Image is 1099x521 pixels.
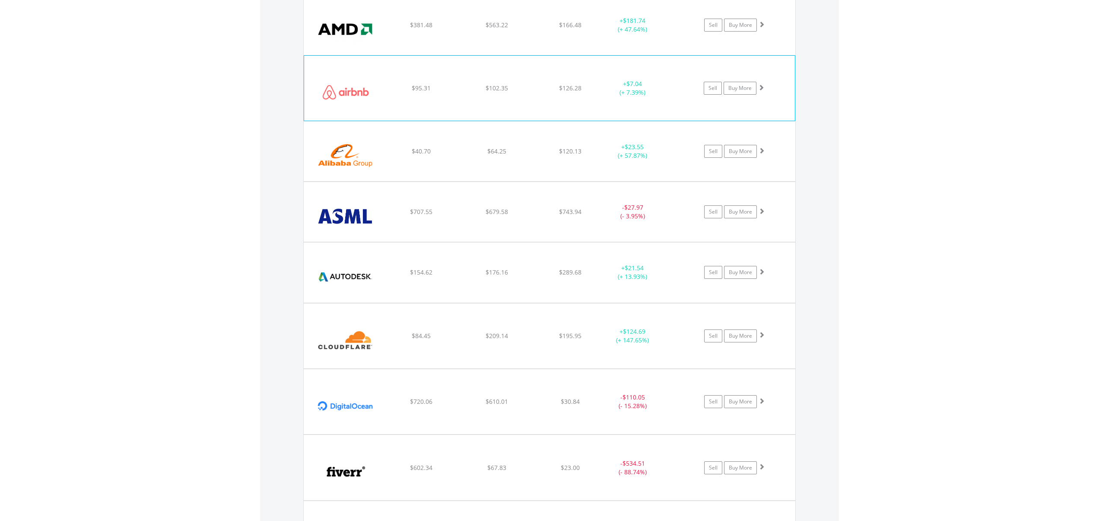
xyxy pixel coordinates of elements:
[308,314,382,366] img: EQU.US.NET.png
[486,84,508,92] span: $102.35
[704,461,722,474] a: Sell
[410,463,432,472] span: $602.34
[600,264,665,281] div: + (+ 13.93%)
[486,332,508,340] span: $209.14
[600,203,665,221] div: - (- 3.95%)
[410,268,432,276] span: $154.62
[623,327,645,336] span: $124.69
[704,82,722,95] a: Sell
[704,205,722,218] a: Sell
[724,395,757,408] a: Buy More
[308,132,382,179] img: EQU.US.BABA.png
[724,461,757,474] a: Buy More
[559,21,581,29] span: $166.48
[724,19,757,32] a: Buy More
[308,253,382,300] img: EQU.US.ADSK.png
[412,332,431,340] span: $84.45
[600,16,665,34] div: + (+ 47.64%)
[308,446,382,498] img: EQU.US.FVRR.png
[559,268,581,276] span: $289.68
[600,80,665,97] div: + (+ 7.39%)
[410,208,432,216] span: $707.55
[600,393,665,410] div: - (- 15.28%)
[561,397,580,406] span: $30.84
[486,397,508,406] span: $610.01
[704,145,722,158] a: Sell
[625,264,644,272] span: $21.54
[625,143,644,151] span: $23.55
[410,21,432,29] span: $381.48
[486,21,508,29] span: $563.22
[704,266,722,279] a: Sell
[623,393,645,401] span: $110.05
[623,16,645,25] span: $181.74
[704,329,722,342] a: Sell
[624,203,643,211] span: $27.97
[308,380,382,432] img: EQU.US.DOCN.png
[487,463,506,472] span: $67.83
[724,82,756,95] a: Buy More
[487,147,506,155] span: $64.25
[704,19,722,32] a: Sell
[724,205,757,218] a: Buy More
[626,80,642,88] span: $7.04
[412,84,431,92] span: $95.31
[600,459,665,476] div: - (- 88.74%)
[724,145,757,158] a: Buy More
[704,395,722,408] a: Sell
[561,463,580,472] span: $23.00
[308,67,383,118] img: EQU.US.ABNB.png
[486,208,508,216] span: $679.58
[308,6,382,53] img: EQU.US.AMD.png
[559,332,581,340] span: $195.95
[600,327,665,345] div: + (+ 147.65%)
[559,84,581,92] span: $126.28
[559,208,581,216] span: $743.94
[559,147,581,155] span: $120.13
[308,193,382,240] img: EQU.US.ASML.png
[410,397,432,406] span: $720.06
[724,266,757,279] a: Buy More
[486,268,508,276] span: $176.16
[724,329,757,342] a: Buy More
[412,147,431,155] span: $40.70
[600,143,665,160] div: + (+ 57.87%)
[623,459,645,467] span: $534.51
